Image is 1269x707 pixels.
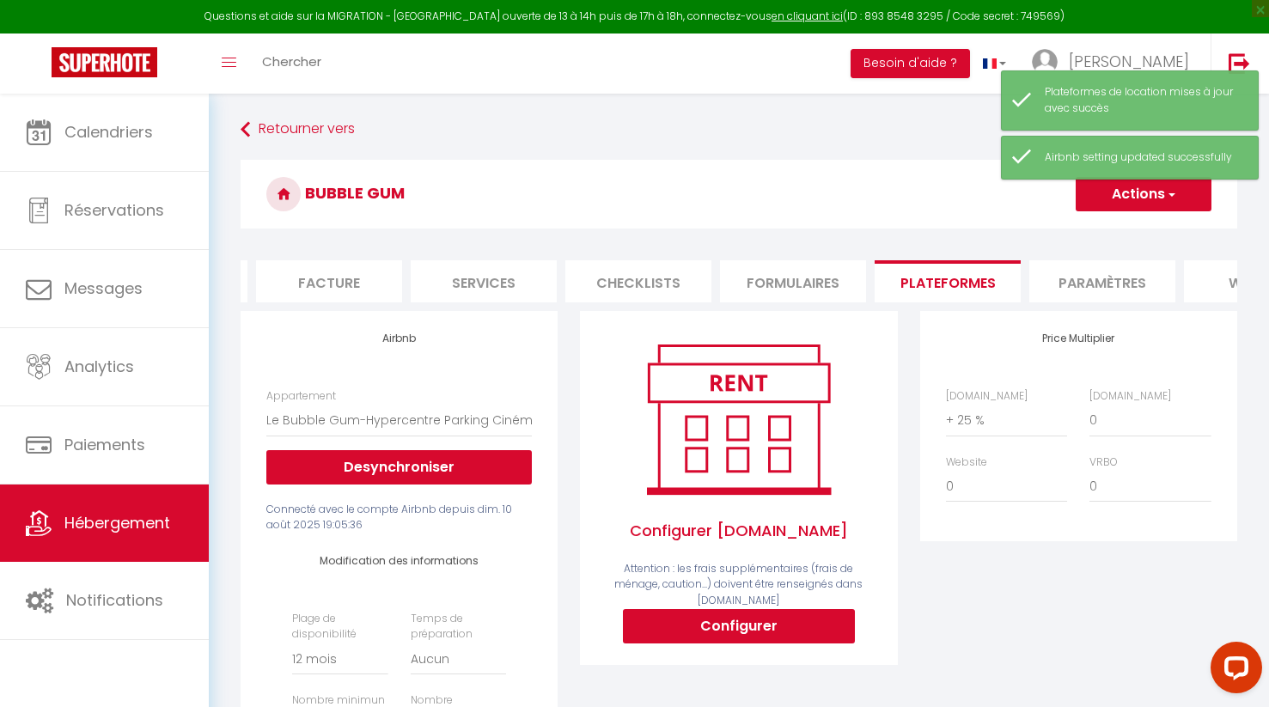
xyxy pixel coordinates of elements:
li: Paramètres [1029,260,1175,302]
span: Réservations [64,199,164,221]
h3: Bubble Gum [241,160,1237,229]
span: Chercher [262,52,321,70]
label: VRBO [1089,454,1118,471]
div: Airbnb setting updated successfully [1045,149,1241,166]
a: Retourner vers [241,114,1237,145]
button: Desynchroniser [266,450,532,485]
label: Appartement [266,388,336,405]
iframe: LiveChat chat widget [1197,635,1269,707]
span: Analytics [64,356,134,377]
li: Plateformes [875,260,1021,302]
button: Actions [1076,177,1211,211]
span: Attention : les frais supplémentaires (frais de ménage, caution...) doivent être renseignés dans ... [614,561,863,608]
li: Checklists [565,260,711,302]
span: Configurer [DOMAIN_NAME] [606,502,871,560]
a: Chercher [249,34,334,94]
li: Facture [256,260,402,302]
label: Plage de disponibilité [292,611,387,643]
span: Paiements [64,434,145,455]
button: Besoin d'aide ? [851,49,970,78]
a: ... [PERSON_NAME] [1019,34,1211,94]
span: Hébergement [64,512,170,533]
label: Temps de préparation [411,611,506,643]
span: Calendriers [64,121,153,143]
img: Super Booking [52,47,157,77]
a: en cliquant ici [772,9,843,23]
div: Plateformes de location mises à jour avec succès [1045,84,1241,117]
h4: Modification des informations [292,555,506,567]
li: Formulaires [720,260,866,302]
h4: Price Multiplier [946,332,1211,344]
label: [DOMAIN_NAME] [1089,388,1171,405]
span: Messages [64,277,143,299]
label: Website [946,454,987,471]
div: Connecté avec le compte Airbnb depuis dim. 10 août 2025 19:05:36 [266,502,532,534]
span: [PERSON_NAME] [1069,51,1189,72]
h4: Airbnb [266,332,532,344]
button: Configurer [623,609,855,643]
img: rent.png [629,337,848,502]
span: Notifications [66,589,163,611]
li: Services [411,260,557,302]
label: [DOMAIN_NAME] [946,388,1028,405]
img: ... [1032,49,1058,75]
img: logout [1229,52,1250,74]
